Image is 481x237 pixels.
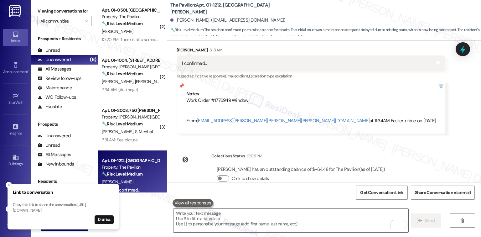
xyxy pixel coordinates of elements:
span: [PERSON_NAME] [102,179,133,185]
a: Buildings [3,152,28,169]
div: 7:34 AM: (An Image) [102,87,138,92]
a: Site Visit • [3,91,28,108]
label: Viewing conversations for [38,6,91,16]
img: ResiDesk Logo [9,5,22,17]
div: Unanswered [38,56,71,63]
div: Property: The Pavilion [102,13,160,20]
textarea: To enrich screen reader interactions, please activate Accessibility in Grammarly extension settings [173,209,408,232]
button: Close toast [6,206,12,212]
a: Inbox [3,29,28,46]
p: Copy this link to share the conversation: [URL][DOMAIN_NAME] [13,202,114,213]
div: Unanswered [38,133,71,139]
div: Apt. 01~2003, 750 [PERSON_NAME] [102,107,160,114]
div: Apt. 01~0501, [GEOGRAPHIC_DATA][PERSON_NAME] [102,7,160,13]
div: Review follow-ups [38,75,81,82]
div: [PERSON_NAME]. ([EMAIL_ADDRESS][DOMAIN_NAME]) [170,17,286,24]
div: Unread [38,142,60,149]
div: 7:31 AM: See picture [102,137,137,143]
button: Close toast [6,182,12,188]
a: [EMAIL_ADDRESS][PERSON_NAME][PERSON_NAME][PERSON_NAME][DOMAIN_NAME] [197,118,370,124]
span: [PERSON_NAME] [102,129,135,134]
button: Share Conversation via email [411,186,475,200]
div: All Messages [38,66,71,72]
i:  [85,18,88,24]
span: Send [425,217,435,224]
a: Leads [3,183,28,200]
span: [PERSON_NAME] [135,79,166,84]
span: Positive response , [195,73,225,79]
div: [PERSON_NAME] has an outstanding balance of $-64.48 for The Pavilion (as of [DATE]) [217,166,385,173]
div: 6:13 AM: I confirmed... [102,187,140,193]
h3: Link to conversation [13,189,114,196]
a: Templates • [3,214,28,231]
span: Share Conversation via email [415,189,471,196]
div: Tagged as: [177,71,445,81]
b: The Pavilion: Apt. 01~1212, [GEOGRAPHIC_DATA][PERSON_NAME] [170,2,296,15]
label: Click to show details [232,175,269,182]
span: Escalation type escalation [249,73,292,79]
div: Prospects [31,121,98,128]
div: Residents [31,178,98,185]
span: [PERSON_NAME] [102,79,135,84]
div: Collections Status [211,153,245,159]
input: All communities [40,16,81,26]
div: Maintenance [38,85,72,91]
div: Escalate [38,103,62,110]
strong: 🔧 Risk Level: Medium [170,27,204,32]
strong: 🔧 Risk Level: Medium [102,121,142,127]
div: Apt. 01~1004, [STREET_ADDRESS][PERSON_NAME] [102,57,160,64]
span: • [28,69,29,73]
b: Notes [186,91,199,97]
strong: 🔧 Risk Level: Medium [102,171,142,177]
span: [PERSON_NAME] [102,29,133,34]
strong: 🔧 Risk Level: Medium [102,71,142,76]
div: 6:13 AM [208,47,222,53]
div: 10:20 PM: There is also someone parked in my parking spot the past few days, they have a pass for... [102,37,375,42]
i:  [417,218,422,223]
div: Property: [PERSON_NAME][GEOGRAPHIC_DATA] [102,114,160,120]
div: Property: [PERSON_NAME][GEOGRAPHIC_DATA] [102,64,160,70]
button: Get Conversation Link [356,186,407,200]
i:  [460,218,465,223]
div: New Inbounds [38,161,74,167]
div: I confirmed... [182,60,207,67]
div: (6) [88,55,98,65]
button: Send [411,213,441,228]
div: Work Order #1776949 Window ---- From at 11:34AM Eastern time on [DATE] [186,97,436,124]
div: Property: The Pavilion [102,164,160,171]
button: Dismiss [95,215,114,224]
span: Get Conversation Link [360,189,403,196]
span: Emailed client , [225,73,249,79]
div: Apt. 01~1212, [GEOGRAPHIC_DATA][PERSON_NAME] [102,157,160,164]
div: Unread [38,47,60,54]
span: : The resident confirmed permission to enter for repairs. The initial issue was a maintenance req... [170,27,481,40]
div: [PERSON_NAME] [177,47,445,55]
div: WO Follow-ups [38,94,76,101]
div: All Messages [38,151,71,158]
strong: 🔧 Risk Level: Medium [102,21,142,26]
span: • [22,130,23,134]
div: 10:05 PM [245,153,262,159]
div: Prospects + Residents [31,35,98,42]
a: Insights • [3,121,28,138]
span: S. Medhal [135,129,153,134]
